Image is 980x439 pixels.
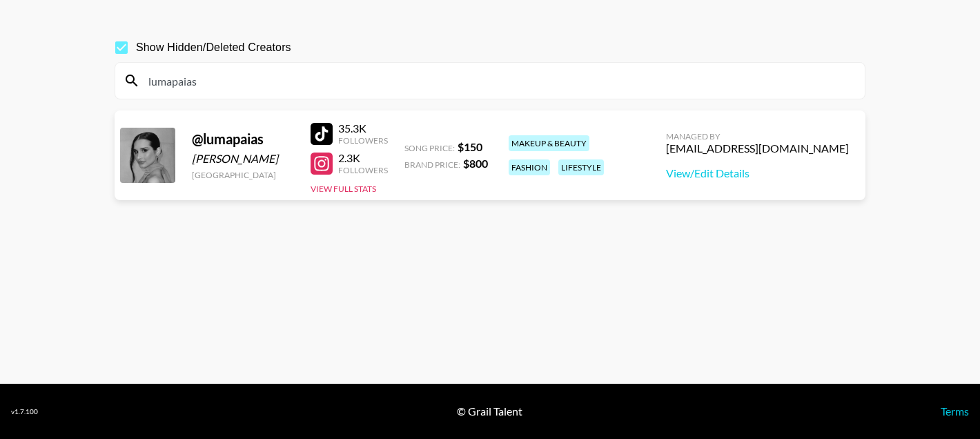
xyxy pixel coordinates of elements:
[338,121,388,135] div: 35.3K
[509,159,550,175] div: fashion
[136,39,291,56] span: Show Hidden/Deleted Creators
[458,140,482,153] strong: $ 150
[192,170,294,180] div: [GEOGRAPHIC_DATA]
[311,184,376,194] button: View Full Stats
[404,143,455,153] span: Song Price:
[558,159,604,175] div: lifestyle
[192,152,294,166] div: [PERSON_NAME]
[140,70,856,92] input: Search by User Name
[11,407,38,416] div: v 1.7.100
[338,151,388,165] div: 2.3K
[509,135,589,151] div: makeup & beauty
[666,142,849,155] div: [EMAIL_ADDRESS][DOMAIN_NAME]
[941,404,969,418] a: Terms
[338,135,388,146] div: Followers
[404,159,460,170] span: Brand Price:
[338,165,388,175] div: Followers
[666,166,849,180] a: View/Edit Details
[192,130,294,148] div: @ lumapaias
[666,131,849,142] div: Managed By
[463,157,488,170] strong: $ 800
[457,404,522,418] div: © Grail Talent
